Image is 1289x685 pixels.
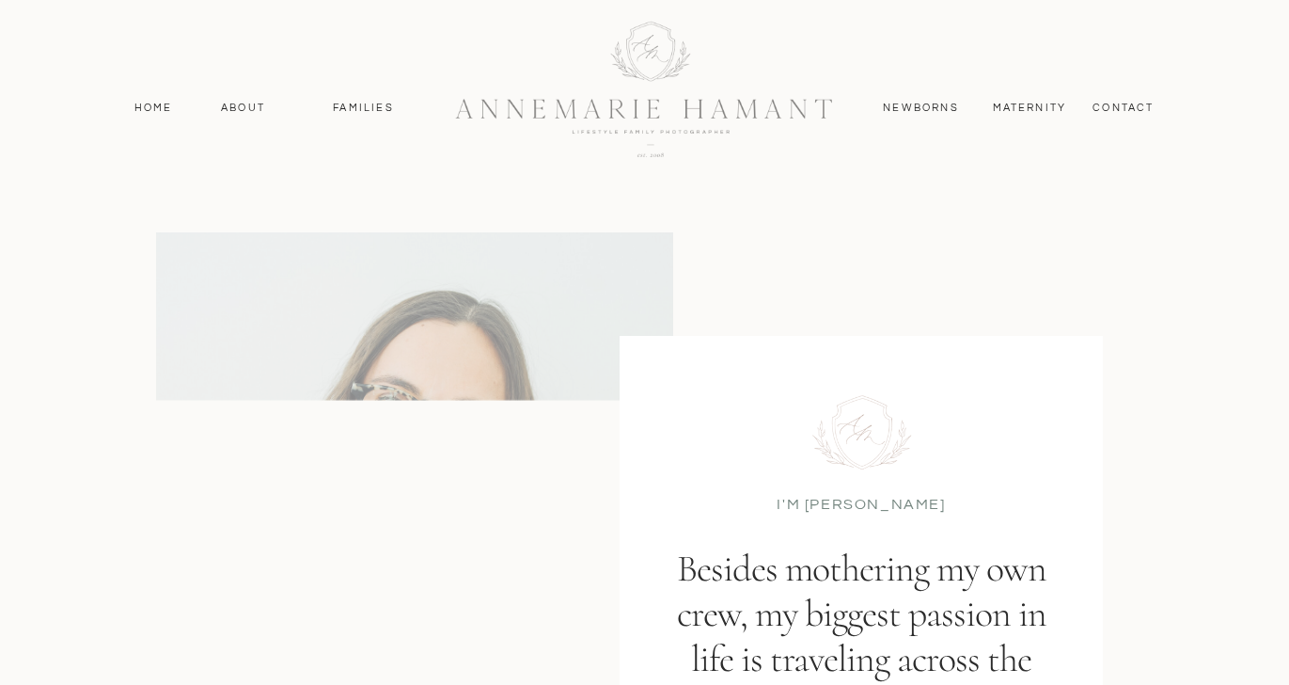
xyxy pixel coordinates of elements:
a: Families [322,100,406,117]
a: Newborns [876,100,967,117]
a: About [216,100,271,117]
a: MAternity [993,100,1065,117]
p: I'M [PERSON_NAME] [777,494,947,513]
a: contact [1083,100,1165,117]
a: Home [126,100,181,117]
